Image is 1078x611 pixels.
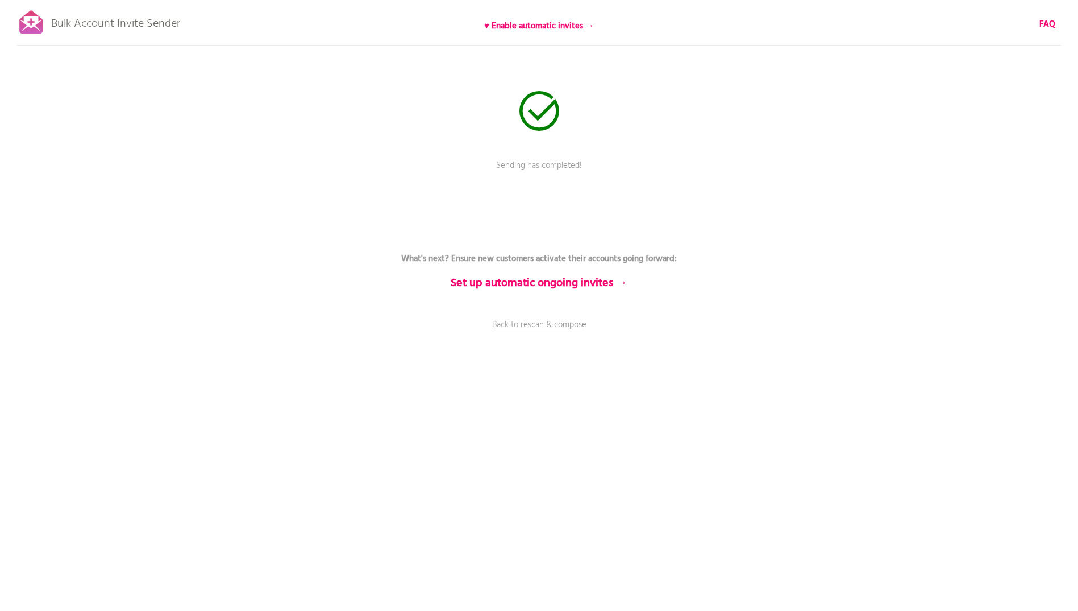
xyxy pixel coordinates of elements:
b: Set up automatic ongoing invites → [451,274,627,292]
b: What's next? Ensure new customers activate their accounts going forward: [401,252,677,266]
p: Sending has completed! [369,159,710,188]
a: Back to rescan & compose [369,319,710,347]
a: FAQ [1039,18,1055,31]
b: ♥ Enable automatic invites → [484,19,594,33]
p: Bulk Account Invite Sender [51,7,180,35]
